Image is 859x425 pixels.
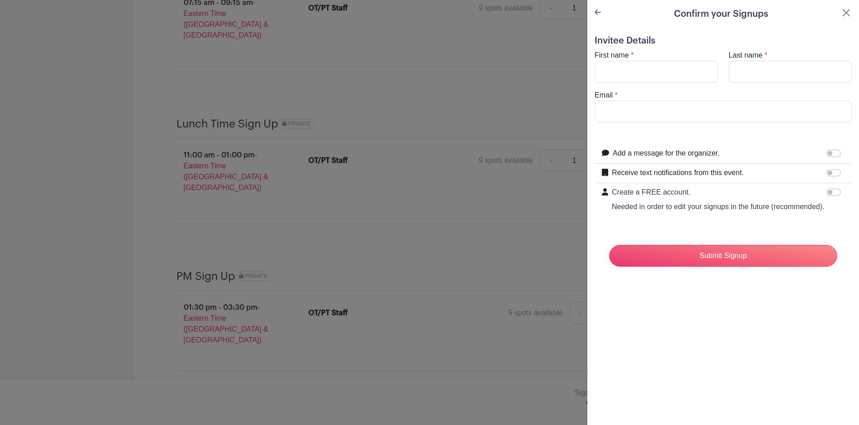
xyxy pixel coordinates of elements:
[612,201,825,212] p: Needed in order to edit your signups in the future (recommended).
[612,187,825,198] p: Create a FREE account.
[595,50,629,61] label: First name
[841,7,852,18] button: Close
[595,35,852,46] h5: Invitee Details
[674,7,768,21] h5: Confirm your Signups
[613,148,720,159] label: Add a message for the organizer.
[609,245,837,267] input: Submit Signup
[595,90,613,101] label: Email
[729,50,763,61] label: Last name
[612,167,744,178] label: Receive text notifications from this event.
